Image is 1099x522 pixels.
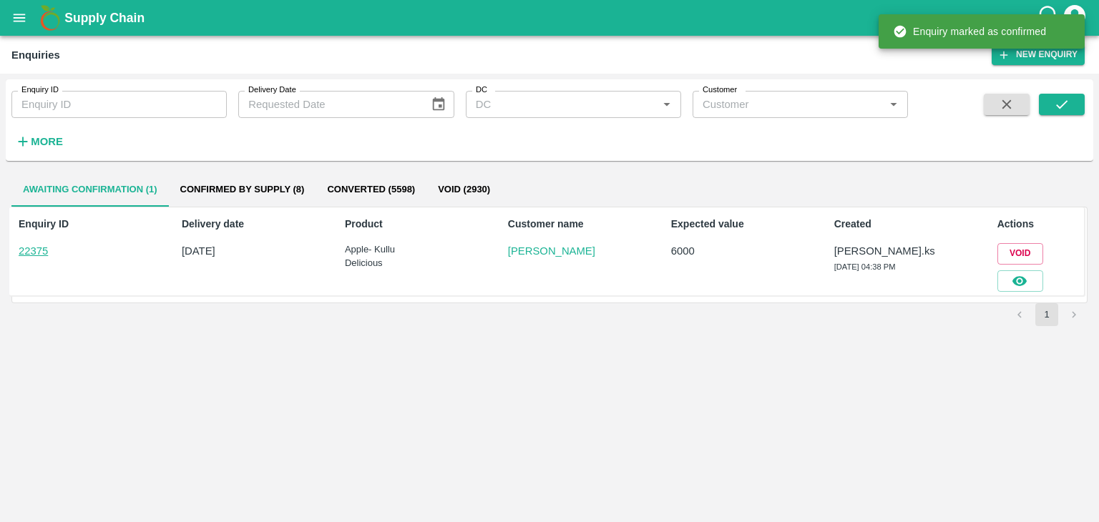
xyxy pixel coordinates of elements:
button: New Enquiry [992,44,1085,65]
p: Actions [997,217,1080,232]
p: [PERSON_NAME].ks [834,243,917,259]
input: DC [470,95,653,114]
button: Choose date [425,91,452,118]
label: Enquiry ID [21,84,59,96]
p: Delivery date [182,217,265,232]
b: Supply Chain [64,11,145,25]
a: 22375 [19,245,48,257]
p: Enquiry ID [19,217,102,232]
nav: pagination navigation [1006,303,1088,326]
img: logo [36,4,64,32]
p: Expected value [671,217,754,232]
button: open drawer [3,1,36,34]
label: DC [476,84,487,96]
p: [DATE] [182,243,265,259]
button: Void [997,243,1043,264]
button: Open [884,95,903,114]
a: Supply Chain [64,8,1037,28]
input: Enquiry ID [11,91,227,118]
a: [PERSON_NAME] [508,243,591,259]
button: Void (2930) [426,172,502,207]
div: customer-support [1037,5,1062,31]
strong: More [31,136,63,147]
button: page 1 [1035,303,1058,326]
div: Enquiry marked as confirmed [893,19,1046,44]
button: Converted (5598) [316,172,426,207]
p: Created [834,217,917,232]
div: account of current user [1062,3,1088,33]
button: Open [658,95,676,114]
span: [DATE] 04:38 PM [834,262,896,271]
button: Confirmed by supply (8) [169,172,316,207]
p: Product [345,217,428,232]
div: Enquiries [11,46,60,64]
p: Customer name [508,217,591,232]
label: Customer [703,84,737,96]
label: Delivery Date [248,84,296,96]
p: 6000 [671,243,754,259]
button: More [11,129,67,154]
button: Awaiting confirmation (1) [11,172,169,207]
p: Apple- Kullu Delicious [345,243,428,270]
input: Customer [697,95,880,114]
input: Requested Date [238,91,419,118]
